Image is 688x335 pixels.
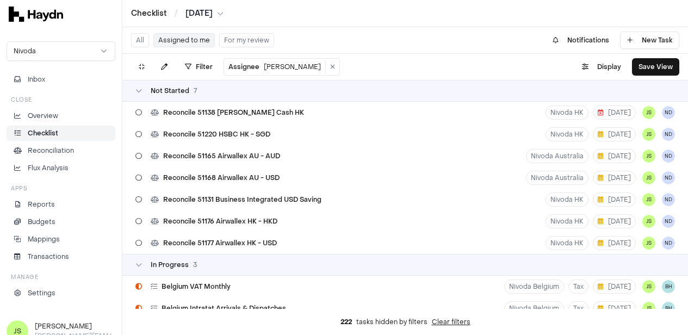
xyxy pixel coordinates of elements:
button: Nivoda HK [546,236,588,250]
button: Nivoda Australia [526,171,588,185]
button: [DATE] [593,214,636,228]
a: Overview [7,108,115,123]
button: Notifications [546,32,616,49]
span: Belgium VAT Monthly [162,282,231,291]
span: [DATE] [598,282,631,291]
button: [DATE] [593,171,636,185]
button: Assigned to me [153,33,215,47]
button: Save View [632,58,679,76]
span: / [172,8,180,18]
button: All [131,33,149,47]
a: Reports [7,197,115,212]
button: New Task [620,32,679,49]
button: [DATE] [593,301,636,315]
button: [DATE] [185,8,224,19]
span: [DATE] [598,130,631,139]
h3: Apps [11,184,27,193]
span: Reconcile 51176 Airwallex HK - HKD [163,217,277,226]
span: Not Started [151,86,189,95]
button: JS [642,280,655,293]
button: JS [642,215,655,228]
span: [DATE] [598,217,631,226]
p: Overview [28,111,58,121]
span: [DATE] [598,239,631,247]
span: Reconcile 51131 Business Integrated USD Saving [163,195,321,204]
h3: Manage [11,273,38,281]
span: 7 [194,86,197,95]
button: Clear filters [432,318,470,326]
button: BH [662,280,675,293]
button: [DATE] [593,280,636,294]
button: Tax [568,301,588,315]
nav: breadcrumb [131,8,224,19]
button: JS [642,237,655,250]
button: ND [662,237,675,250]
a: Reconciliation [7,143,115,158]
button: [DATE] [593,236,636,250]
span: Reconcile 51138 [PERSON_NAME] Cash HK [163,108,304,117]
span: [DATE] [598,152,631,160]
h3: Close [11,96,32,104]
span: [DATE] [598,304,631,313]
button: JS [642,193,655,206]
button: ND [662,128,675,141]
a: Budgets [7,214,115,229]
button: [DATE] [593,106,636,120]
p: Budgets [28,217,55,227]
div: tasks hidden by filters [122,309,688,335]
button: [DATE] [593,127,636,141]
p: Transactions [28,252,69,262]
button: Assignee[PERSON_NAME] [224,60,326,73]
button: JS [642,171,655,184]
span: Reconcile 51168 Airwallex AU - USD [163,173,280,182]
a: Transactions [7,249,115,264]
p: Flux Analysis [28,163,69,173]
img: svg+xml,%3c [9,7,63,22]
a: Checklist [131,8,167,19]
button: Tax [568,280,588,294]
span: [DATE] [598,173,631,182]
button: [DATE] [593,149,636,163]
button: JS [642,128,655,141]
button: ND [662,193,675,206]
button: Nivoda HK [546,106,588,120]
p: Checklist [28,128,58,138]
button: Display [575,58,628,76]
span: 3 [193,260,197,269]
p: Mappings [28,234,60,244]
span: Inbox [28,75,45,84]
button: Inbox [7,72,115,87]
button: JS [642,150,655,163]
button: Nivoda Belgium [504,280,564,294]
button: ND [662,215,675,228]
button: Filter [178,58,219,76]
button: ND [662,106,675,119]
button: JS [642,106,655,119]
button: Nivoda HK [546,127,588,141]
button: [DATE] [593,193,636,207]
button: ND [662,171,675,184]
span: Belgium Intratat Arrivals & Dispatches [162,304,286,313]
a: Flux Analysis [7,160,115,176]
span: [DATE] [598,195,631,204]
button: BH [662,302,675,315]
a: Settings [7,286,115,301]
button: Nivoda HK [546,193,588,207]
button: JS [642,302,655,315]
button: ND [662,150,675,163]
